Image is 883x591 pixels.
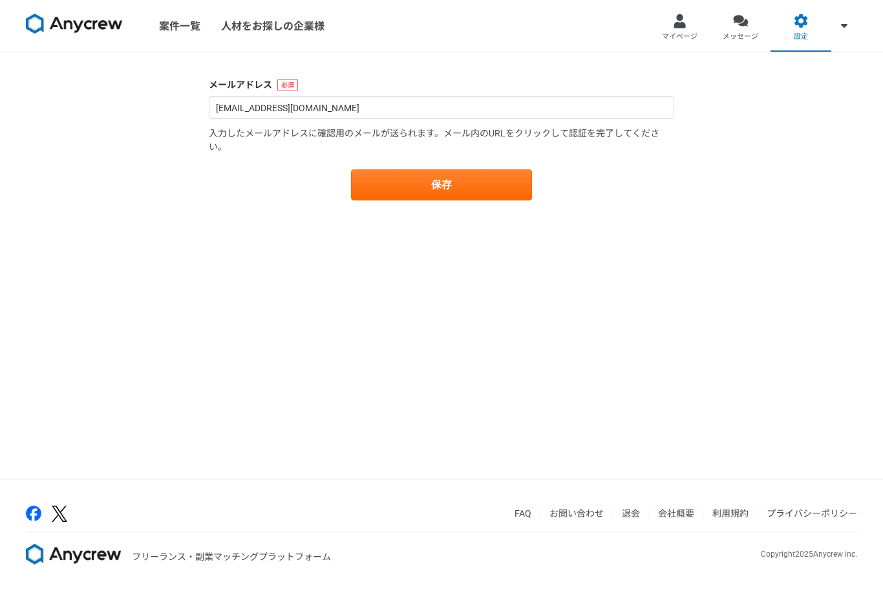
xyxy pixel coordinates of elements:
[515,508,531,519] a: FAQ
[26,544,122,564] img: 8DqYSo04kwAAAAASUVORK5CYII=
[622,508,640,519] a: 退会
[549,508,604,519] a: お問い合わせ
[767,508,857,519] a: プライバシーポリシー
[209,127,674,154] p: 入力したメールアドレスに確認用のメールが送られます。メール内のURLをクリックして認証を完了してください。
[52,506,67,522] img: x-391a3a86.png
[761,548,857,560] p: Copyright 2025 Anycrew inc.
[712,508,749,519] a: 利用規約
[351,169,532,200] button: 保存
[662,32,697,42] span: マイページ
[26,506,41,521] img: facebook-2adfd474.png
[723,32,758,42] span: メッセージ
[209,78,674,92] label: メールアドレス
[26,14,123,34] img: 8DqYSo04kwAAAAASUVORK5CYII=
[658,508,694,519] a: 会社概要
[794,32,808,42] span: 設定
[132,550,331,564] p: フリーランス・副業マッチングプラットフォーム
